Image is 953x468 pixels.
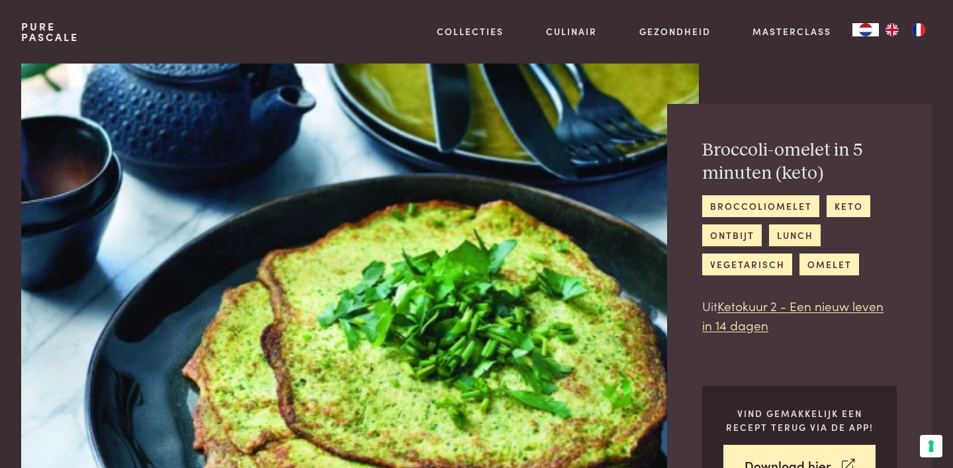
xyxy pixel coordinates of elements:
[827,195,870,217] a: keto
[546,24,597,38] a: Culinair
[702,224,762,246] a: ontbijt
[752,24,831,38] a: Masterclass
[799,254,859,275] a: omelet
[879,23,932,36] ul: Language list
[852,23,879,36] div: Language
[702,139,897,185] h2: Broccoli-omelet in 5 minuten (keto)
[702,254,792,275] a: vegetarisch
[852,23,932,36] aside: Language selected: Nederlands
[769,224,821,246] a: lunch
[920,435,942,457] button: Uw voorkeuren voor toestemming voor trackingtechnologieën
[639,24,711,38] a: Gezondheid
[852,23,879,36] a: NL
[21,21,79,42] a: PurePascale
[723,406,876,434] p: Vind gemakkelijk een recept terug via de app!
[879,23,905,36] a: EN
[702,297,884,334] a: Ketokuur 2 - Een nieuw leven in 14 dagen
[437,24,504,38] a: Collecties
[702,195,819,217] a: broccoliomelet
[702,297,897,334] p: Uit
[905,23,932,36] a: FR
